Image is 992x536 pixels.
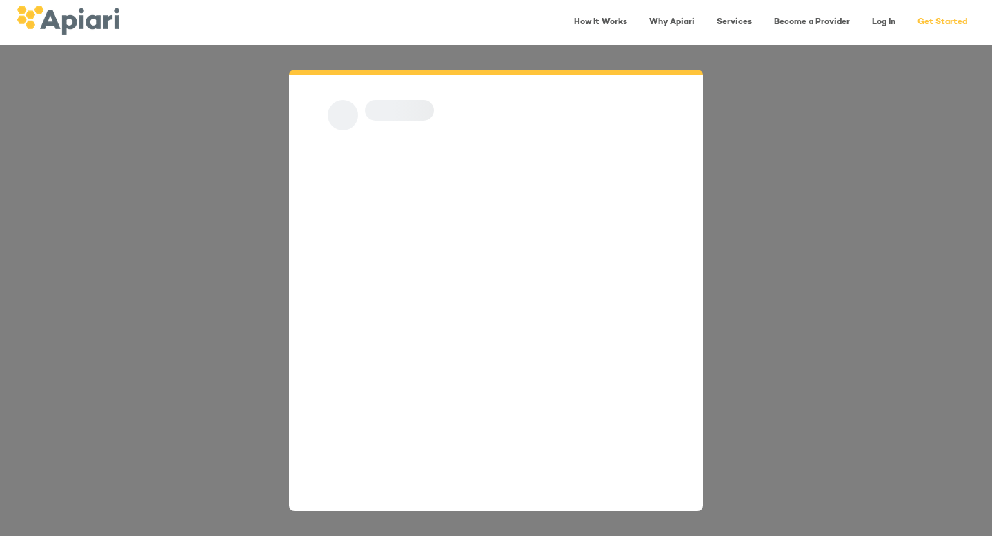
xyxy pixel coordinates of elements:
[766,8,858,37] a: Become a Provider
[641,8,703,37] a: Why Apiari
[864,8,904,37] a: Log In
[17,6,119,35] img: logo
[708,8,760,37] a: Services
[566,8,635,37] a: How It Works
[909,8,975,37] a: Get Started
